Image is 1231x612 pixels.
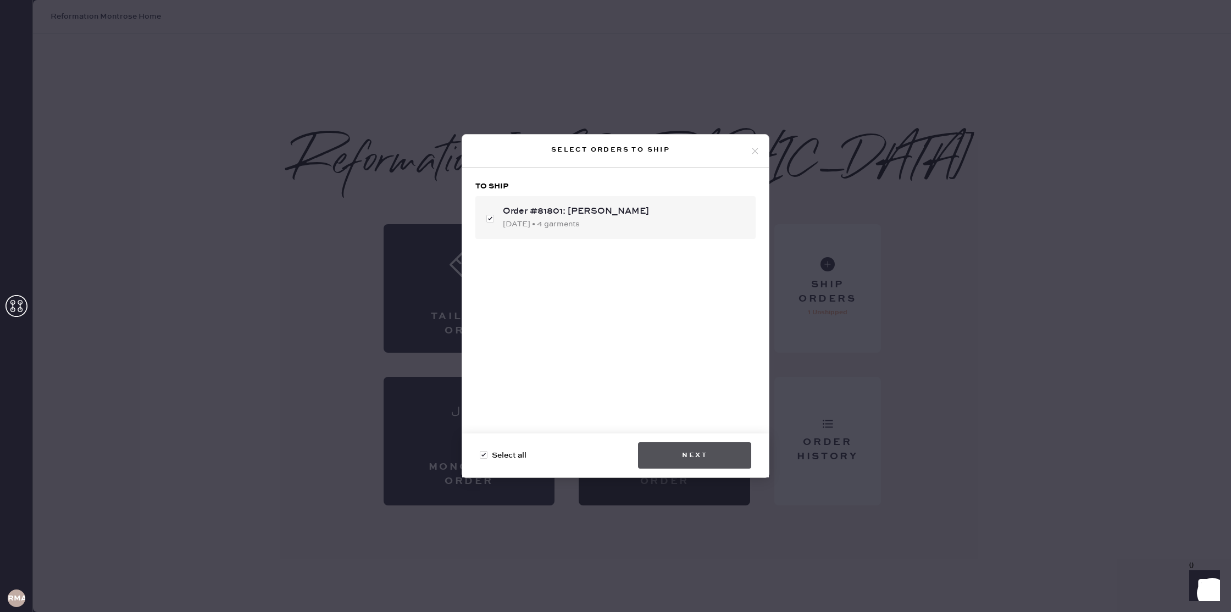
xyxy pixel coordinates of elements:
[503,205,747,218] div: Order #81801: [PERSON_NAME]
[471,143,750,157] div: Select orders to ship
[475,181,756,192] h3: To ship
[638,442,751,469] button: Next
[492,449,526,461] span: Select all
[1179,563,1226,610] iframe: Front Chat
[503,218,747,230] div: [DATE] • 4 garments
[8,594,25,602] h3: RMA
